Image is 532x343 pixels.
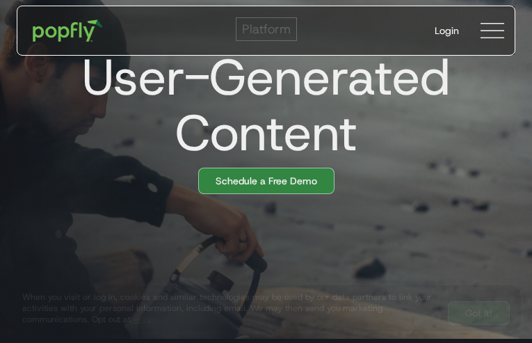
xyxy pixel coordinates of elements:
a: here [131,314,148,325]
div: When you visit or log in, cookies and similar technologies may be used by our data partners to li... [22,292,437,325]
a: Schedule a Free Demo [198,168,334,194]
div: Login [435,24,459,38]
a: home [23,10,113,51]
h1: User-Generated Content [6,49,515,161]
a: Got It! [448,301,510,325]
a: Login [424,13,470,49]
